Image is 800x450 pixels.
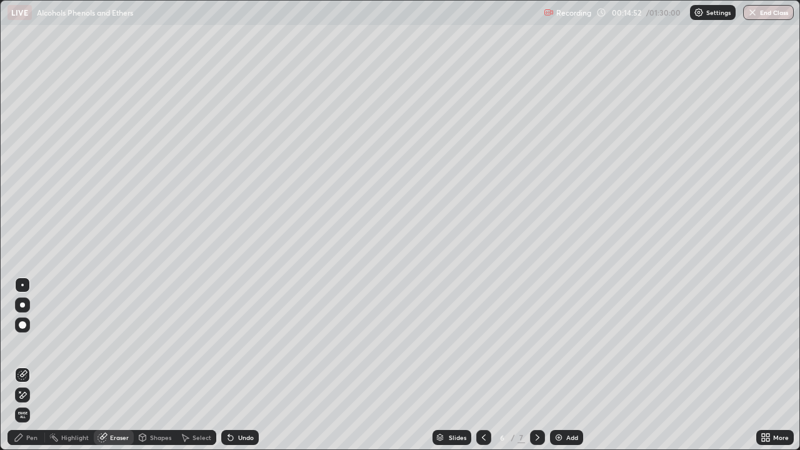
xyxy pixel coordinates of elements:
img: end-class-cross [747,7,757,17]
p: Settings [706,9,731,16]
img: recording.375f2c34.svg [544,7,554,17]
div: More [773,434,789,441]
p: Alcohols Phenols and Ethers [37,7,133,17]
div: Eraser [110,434,129,441]
div: 6 [496,434,509,441]
div: 7 [517,432,525,443]
p: LIVE [11,7,28,17]
div: Highlight [61,434,89,441]
p: Recording [556,8,591,17]
div: Slides [449,434,466,441]
button: End Class [743,5,794,20]
img: add-slide-button [554,432,564,442]
span: Erase all [16,411,29,419]
div: Add [566,434,578,441]
div: Pen [26,434,37,441]
div: / [511,434,515,441]
div: Shapes [150,434,171,441]
div: Undo [238,434,254,441]
div: Select [192,434,211,441]
img: class-settings-icons [694,7,704,17]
